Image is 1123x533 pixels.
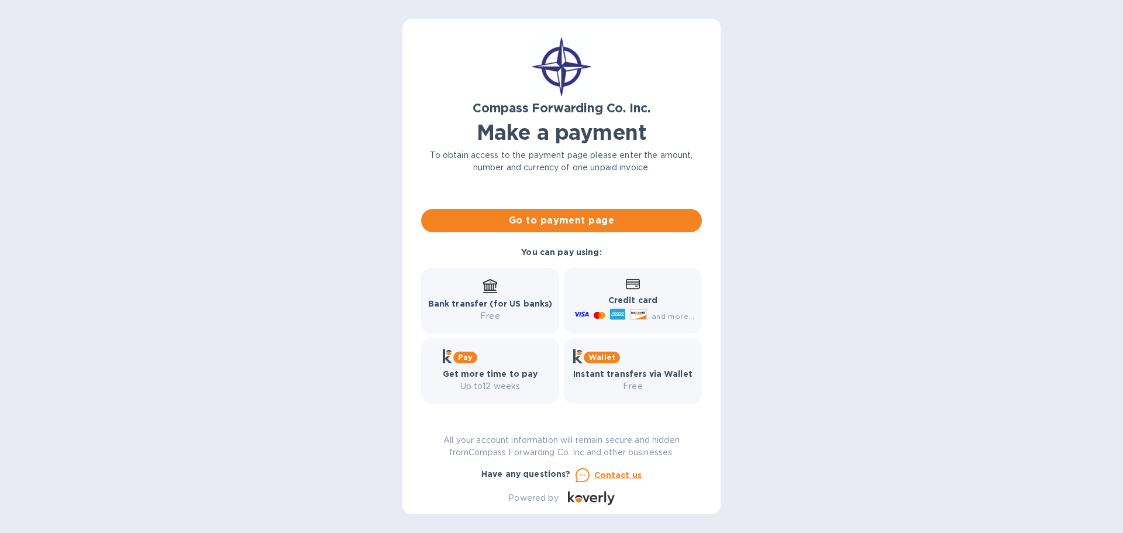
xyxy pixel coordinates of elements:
[573,369,693,379] b: Instant transfers via Wallet
[428,310,553,322] p: Free
[421,149,702,174] p: To obtain access to the payment page please enter the amount, number and currency of one unpaid i...
[481,469,571,479] b: Have any questions?
[428,299,553,308] b: Bank transfer (for US banks)
[652,312,694,321] span: and more...
[458,353,473,362] b: Pay
[521,247,601,257] b: You can pay using:
[421,209,702,232] button: Go to payment page
[421,434,702,459] p: All your account information will remain secure and hidden from Compass Forwarding Co. Inc. and o...
[430,214,693,228] span: Go to payment page
[508,492,558,504] p: Powered by
[473,101,650,115] b: Compass Forwarding Co. Inc.
[573,380,693,393] p: Free
[443,369,538,379] b: Get more time to pay
[588,353,615,362] b: Wallet
[443,380,538,393] p: Up to 12 weeks
[594,470,642,480] u: Contact us
[421,120,702,145] h1: Make a payment
[608,295,657,305] b: Credit card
